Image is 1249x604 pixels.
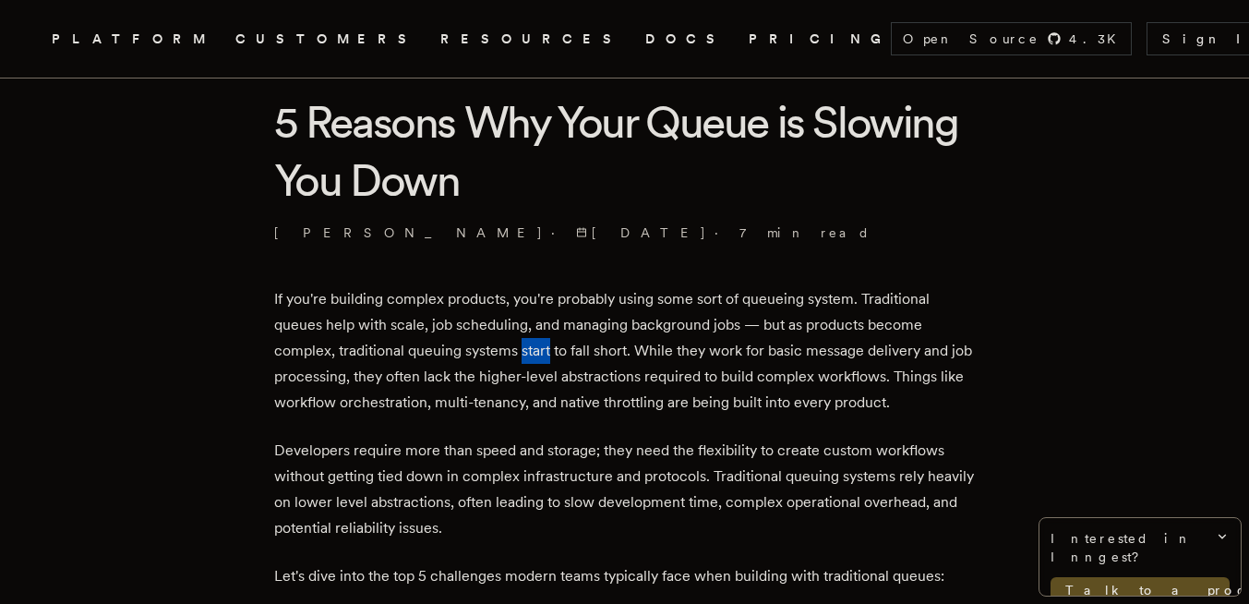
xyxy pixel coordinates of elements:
[274,93,976,209] h1: 5 Reasons Why Your Queue is Slowing You Down
[274,563,976,589] p: Let's dive into the top 5 challenges modern teams typically face when building with traditional q...
[274,223,544,242] a: [PERSON_NAME]
[440,28,623,51] button: RESOURCES
[274,438,976,541] p: Developers require more than speed and storage; they need the flexibility to create custom workfl...
[1069,30,1127,48] span: 4.3 K
[274,223,976,242] p: · ·
[52,28,213,51] button: PLATFORM
[1051,529,1230,566] span: Interested in Inngest?
[645,28,727,51] a: DOCS
[739,223,871,242] span: 7 min read
[274,286,976,416] p: If you're building complex products, you're probably using some sort of queueing system. Traditio...
[749,28,891,51] a: PRICING
[235,28,418,51] a: CUSTOMERS
[576,223,707,242] span: [DATE]
[1051,577,1230,603] a: Talk to a product expert
[903,30,1039,48] span: Open Source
